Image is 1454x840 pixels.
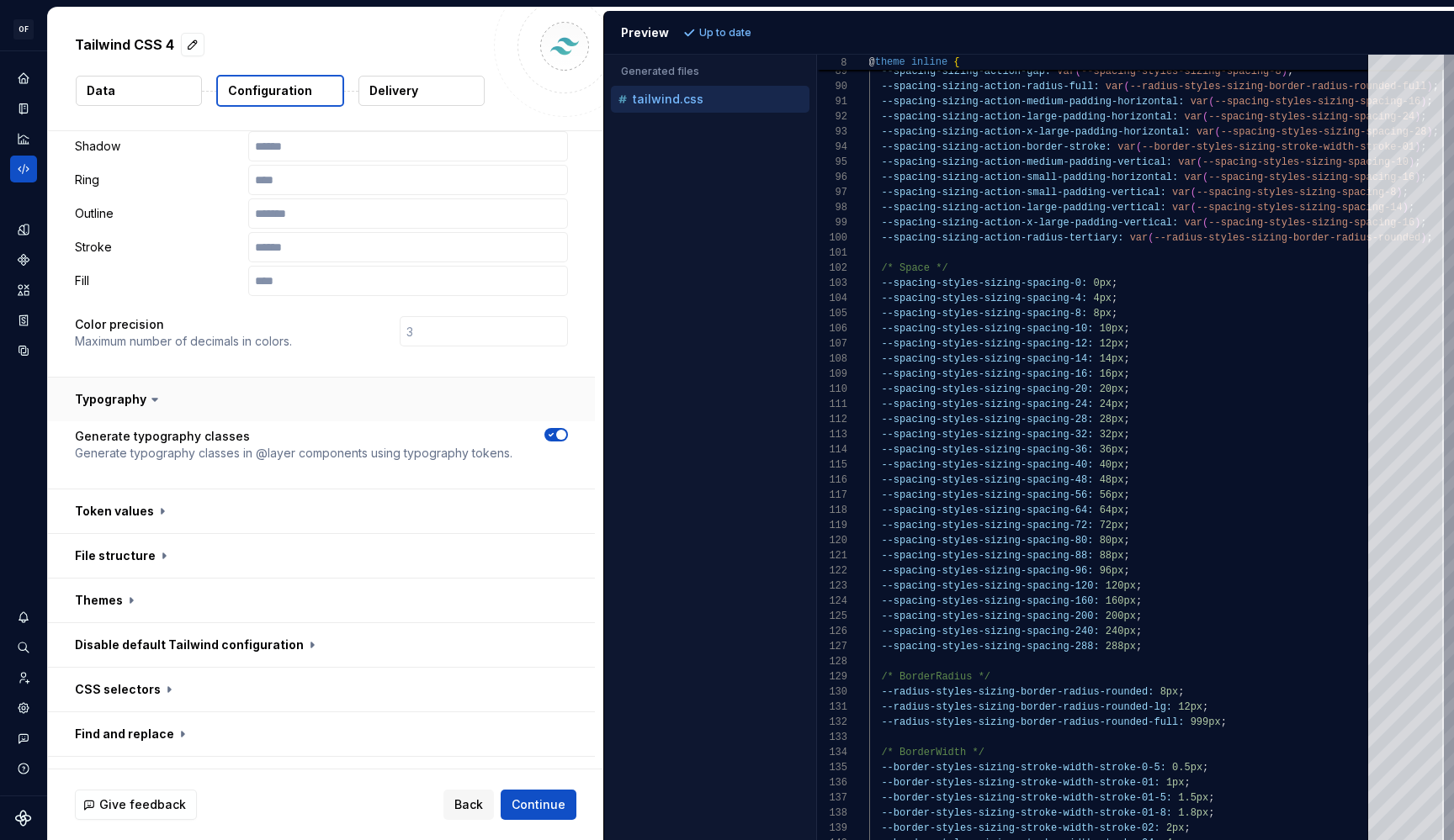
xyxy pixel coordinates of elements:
[1208,111,1414,123] span: --spacing-styles-sizing-spacing-24
[817,745,847,760] div: 134
[1196,202,1402,214] span: --spacing-styles-sizing-spacing-14
[1196,126,1214,138] span: var
[512,796,565,813] span: Continue
[1123,323,1129,335] span: ;
[817,351,847,367] div: 108
[1099,383,1123,395] span: 20px
[75,428,512,445] p: Generate typography classes
[881,323,1093,335] span: --spacing-styles-sizing-spacing-10:
[10,695,37,721] a: Settings
[817,185,847,200] div: 97
[1172,187,1191,198] span: var
[817,700,847,715] div: 131
[881,172,1178,183] span: --spacing-sizing-action-small-padding-horizontal:
[75,205,241,222] p: Outline
[1099,444,1123,456] span: 36px
[1208,792,1214,804] span: ;
[1099,353,1123,365] span: 14px
[817,669,847,684] div: 129
[1208,807,1214,819] span: ;
[75,445,512,462] p: Generate typography classes in @layer components using typography tokens.
[1112,277,1117,289] span: ;
[881,202,1165,214] span: --spacing-sizing-action-large-padding-vertical:
[817,336,847,351] div: 107
[1190,187,1196,198] span: (
[10,216,37,243] a: Design tokens
[817,79,847,94] div: 90
[1123,474,1129,486] span: ;
[1178,807,1208,819] span: 1.8px
[817,790,847,806] div: 137
[881,293,1087,304] span: --spacing-styles-sizing-spacing-4:
[1184,172,1202,183] span: var
[1105,626,1135,637] span: 240px
[817,457,847,473] div: 115
[15,810,32,827] a: Supernova Logo
[1075,66,1080,77] span: (
[1105,81,1123,92] span: var
[881,520,1093,531] span: --spacing-styles-sizing-spacing-72:
[881,81,1099,92] span: --spacing-sizing-action-radius-full:
[10,95,37,122] div: Documentation
[1099,368,1123,380] span: 16px
[1281,66,1287,77] span: )
[817,442,847,457] div: 114
[1178,156,1197,168] span: var
[1123,444,1129,456] span: ;
[817,109,847,124] div: 92
[1099,338,1123,350] span: 12px
[10,277,37,304] a: Assets
[1184,111,1202,123] span: var
[817,578,847,594] div: 123
[817,246,847,261] div: 101
[1123,489,1129,501] span: ;
[817,609,847,624] div: 125
[881,535,1093,547] span: --spacing-styles-sizing-spacing-80:
[10,65,37,92] div: Home
[1287,66,1292,77] span: ;
[1112,308,1117,320] span: ;
[1093,308,1112,320] span: 8px
[611,90,809,108] button: tailwind.css
[1202,762,1208,774] span: ;
[881,747,984,758] span: /* BorderWidth */
[1099,323,1123,335] span: 10px
[75,790,197,820] button: Give feedback
[881,822,1159,834] span: --border-styles-sizing-stroke-width-stroke-02:
[1196,156,1202,168] span: (
[817,276,847,291] div: 103
[10,725,37,752] button: Contact support
[621,65,799,78] p: Generated files
[633,92,703,106] p: tailwind.css
[1081,66,1282,77] span: --spacing-styles-sizing-spacing-8
[817,760,847,775] div: 135
[216,75,344,107] button: Configuration
[1202,172,1208,183] span: (
[1093,277,1112,289] span: 0px
[10,664,37,691] a: Invite team
[1099,565,1123,577] span: 96px
[881,489,1093,501] span: --spacing-styles-sizing-spacing-56:
[881,232,1123,244] span: --spacing-sizing-action-radius-tertiary:
[1105,641,1135,652] span: 288px
[228,82,312,99] p: Configuration
[817,291,847,306] div: 104
[1165,822,1184,834] span: 2px
[881,550,1093,562] span: --spacing-styles-sizing-spacing-88:
[881,444,1093,456] span: --spacing-styles-sizing-spacing-36:
[881,262,947,274] span: /* Space */
[1208,96,1214,108] span: (
[1129,81,1426,92] span: --radius-styles-sizing-border-radius-rounded-full
[1184,822,1190,834] span: ;
[1178,686,1184,698] span: ;
[501,790,576,820] button: Continue
[1220,126,1426,138] span: --spacing-styles-sizing-spacing-28
[881,156,1172,168] span: --spacing-sizing-action-medium-padding-vertical:
[1214,126,1220,138] span: (
[817,55,847,71] span: 8
[1184,217,1202,229] span: var
[817,215,847,230] div: 99
[1123,520,1129,531] span: ;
